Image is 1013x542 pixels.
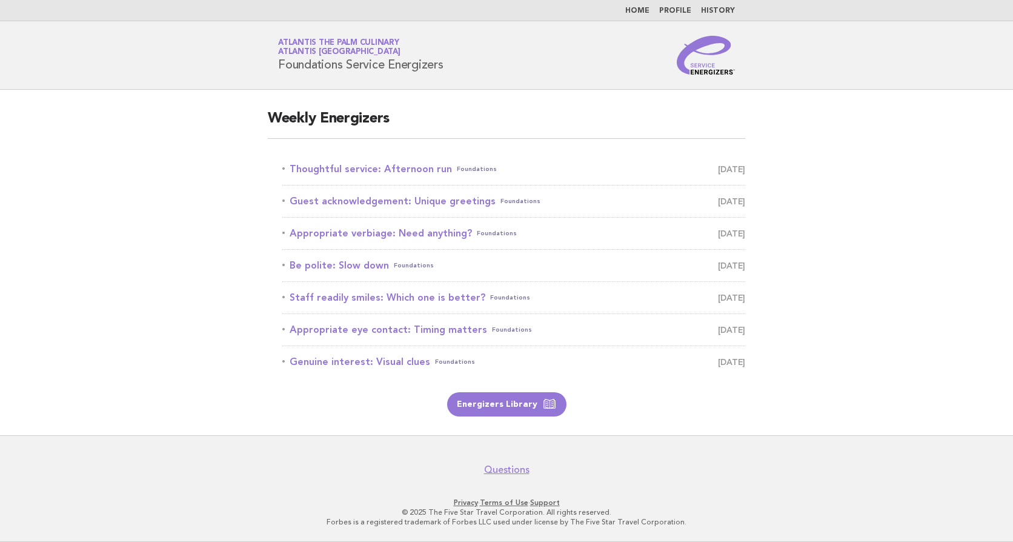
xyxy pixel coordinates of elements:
p: · · [136,498,877,507]
h1: Foundations Service Energizers [278,39,443,71]
a: Be polite: Slow downFoundations [DATE] [282,257,745,274]
span: Foundations [500,193,540,210]
a: Staff readily smiles: Which one is better?Foundations [DATE] [282,289,745,306]
a: Appropriate eye contact: Timing mattersFoundations [DATE] [282,321,745,338]
a: Terms of Use [480,498,528,507]
a: Atlantis The Palm CulinaryAtlantis [GEOGRAPHIC_DATA] [278,39,400,56]
a: Appropriate verbiage: Need anything?Foundations [DATE] [282,225,745,242]
a: Home [625,7,649,15]
span: [DATE] [718,321,745,338]
a: Energizers Library [447,392,566,417]
h2: Weekly Energizers [268,109,745,139]
p: © 2025 The Five Star Travel Corporation. All rights reserved. [136,507,877,517]
a: Profile [659,7,691,15]
img: Service Energizers [677,36,735,75]
a: History [701,7,735,15]
span: [DATE] [718,161,745,178]
span: Foundations [490,289,530,306]
span: Foundations [477,225,517,242]
span: [DATE] [718,257,745,274]
span: [DATE] [718,353,745,370]
span: [DATE] [718,225,745,242]
a: Privacy [454,498,478,507]
a: Support [530,498,560,507]
span: Foundations [492,321,532,338]
a: Genuine interest: Visual cluesFoundations [DATE] [282,353,745,370]
span: Foundations [457,161,497,178]
a: Questions [484,464,530,476]
span: Foundations [394,257,434,274]
span: [DATE] [718,193,745,210]
a: Thoughtful service: Afternoon runFoundations [DATE] [282,161,745,178]
p: Forbes is a registered trademark of Forbes LLC used under license by The Five Star Travel Corpora... [136,517,877,527]
span: [DATE] [718,289,745,306]
a: Guest acknowledgement: Unique greetingsFoundations [DATE] [282,193,745,210]
span: Foundations [435,353,475,370]
span: Atlantis [GEOGRAPHIC_DATA] [278,49,400,56]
